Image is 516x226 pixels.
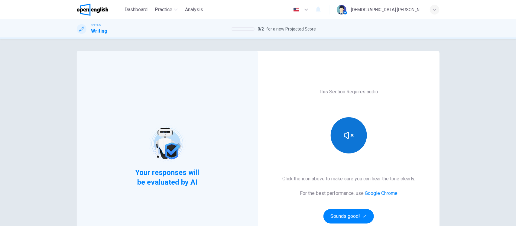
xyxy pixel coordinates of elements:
[300,190,398,197] h6: For the best performance, use
[148,124,187,163] img: robot icon
[155,6,172,13] span: Practice
[323,209,374,224] button: Sounds good!
[365,190,398,196] a: Google Chrome
[282,175,415,182] h6: Click the icon above to make sure you can hear the tone clearly.
[293,8,300,12] img: en
[319,88,378,95] h6: This Section Requires audio
[351,6,423,13] div: [DEMOGRAPHIC_DATA] [PERSON_NAME]
[125,6,148,13] span: Dashboard
[152,4,180,15] button: Practice
[266,25,316,33] span: for a new Projected Score
[337,5,346,15] img: Profile picture
[91,27,108,35] h1: Writing
[91,23,101,27] span: TOEFL®
[185,6,203,13] span: Analysis
[258,25,264,33] span: 0 / 2
[77,4,122,16] a: OpenEnglish logo
[131,168,204,187] span: Your responses will be evaluated by AI
[77,4,109,16] img: OpenEnglish logo
[122,4,150,15] button: Dashboard
[183,4,206,15] button: Analysis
